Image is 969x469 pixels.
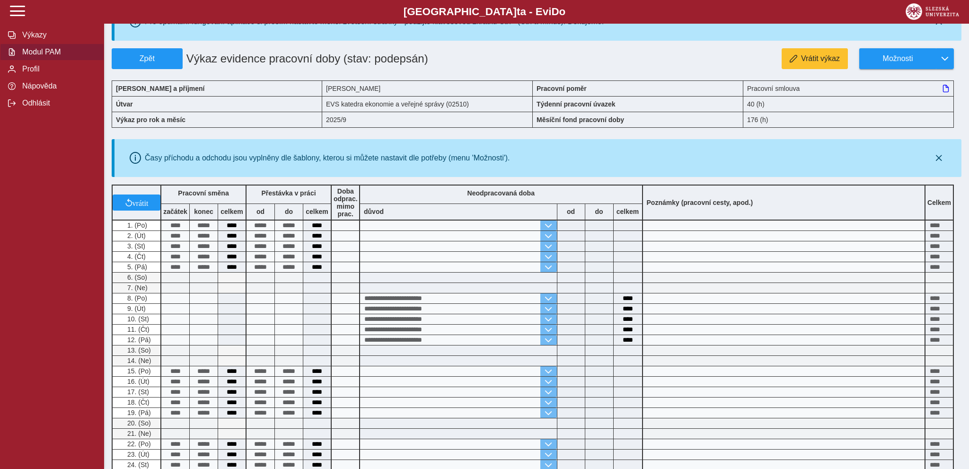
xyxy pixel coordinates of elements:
b: celkem [614,208,642,215]
span: 12. (Pá) [125,336,151,344]
b: Celkem [927,199,951,206]
b: začátek [161,208,189,215]
b: do [275,208,303,215]
button: Možnosti [859,48,936,69]
b: Týdenní pracovní úvazek [537,100,616,108]
span: 10. (St) [125,315,149,323]
div: 2025/9 [322,112,533,128]
span: 19. (Pá) [125,409,151,416]
span: Možnosti [867,54,928,63]
span: 5. (Pá) [125,263,147,271]
span: 20. (So) [125,419,151,427]
b: celkem [303,208,331,215]
b: od [247,208,274,215]
span: Profil [19,65,96,73]
b: konec [190,208,218,215]
span: 9. (Út) [125,305,146,312]
b: Pracovní poměr [537,85,587,92]
span: 13. (So) [125,346,151,354]
span: 6. (So) [125,274,147,281]
img: logo_web_su.png [906,3,959,20]
b: Pracovní směna [178,189,229,197]
span: 1. (Po) [125,221,147,229]
b: od [557,208,585,215]
span: Nápověda [19,82,96,90]
b: Měsíční fond pracovní doby [537,116,624,124]
span: 17. (St) [125,388,149,396]
span: vrátit [132,199,149,206]
span: 8. (Po) [125,294,147,302]
b: Útvar [116,100,133,108]
span: 21. (Ne) [125,430,151,437]
div: [PERSON_NAME] [322,80,533,96]
span: o [559,6,566,18]
span: 22. (Po) [125,440,151,448]
span: 14. (Ne) [125,357,151,364]
span: 15. (Po) [125,367,151,375]
b: důvod [364,208,384,215]
div: 176 (h) [743,112,954,128]
b: Přestávka v práci [261,189,316,197]
button: vrátit [113,195,160,211]
b: [PERSON_NAME] a příjmení [116,85,204,92]
button: Zpět [112,48,183,69]
h1: Výkaz evidence pracovní doby (stav: podepsán) [183,48,466,69]
span: Výkazy [19,31,96,39]
b: Výkaz pro rok a měsíc [116,116,185,124]
span: Zpět [116,54,178,63]
span: 4. (Čt) [125,253,146,260]
span: 11. (Čt) [125,326,150,333]
span: 16. (Út) [125,378,150,385]
span: D [551,6,559,18]
b: Poznámky (pracovní cesty, apod.) [643,199,757,206]
span: Odhlásit [19,99,96,107]
span: 7. (Ne) [125,284,148,292]
span: Modul PAM [19,48,96,56]
span: 18. (Čt) [125,398,150,406]
b: [GEOGRAPHIC_DATA] a - Evi [28,6,941,18]
span: 2. (Út) [125,232,146,239]
span: Vrátit výkaz [801,54,840,63]
span: 24. (St) [125,461,149,469]
b: celkem [218,208,246,215]
div: EVS katedra ekonomie a veřejné správy (02510) [322,96,533,112]
b: Neodpracovaná doba [467,189,535,197]
b: do [585,208,613,215]
div: 40 (h) [743,96,954,112]
div: Pracovní smlouva [743,80,954,96]
button: Vrátit výkaz [782,48,848,69]
b: Doba odprac. mimo prac. [334,187,358,218]
span: 3. (St) [125,242,145,250]
span: 23. (Út) [125,451,150,458]
span: t [517,6,520,18]
div: Časy příchodu a odchodu jsou vyplněny dle šablony, kterou si můžete nastavit dle potřeby (menu 'M... [145,154,510,162]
